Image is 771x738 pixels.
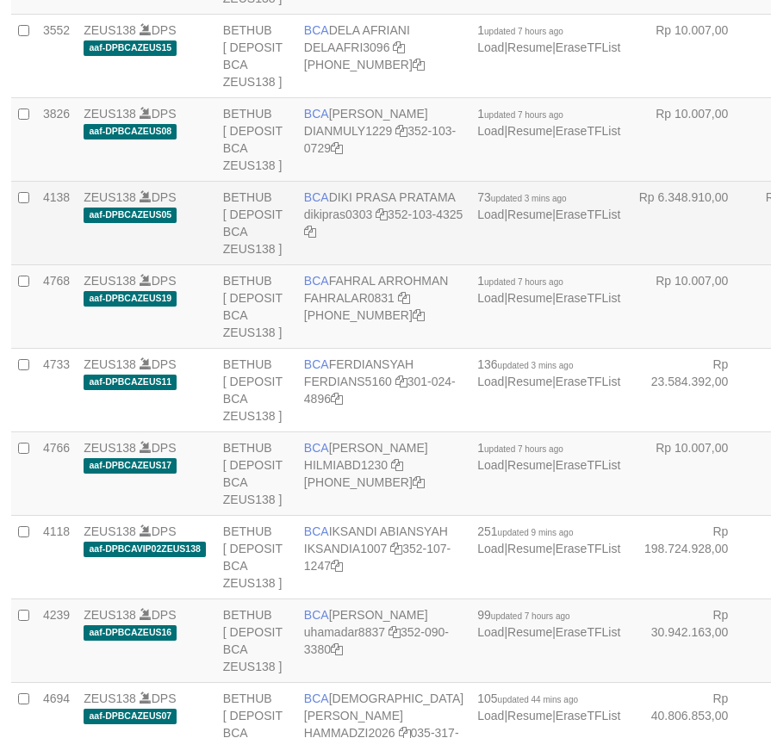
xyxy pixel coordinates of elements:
td: 4118 [36,515,77,598]
a: FAHRALAR0831 [304,291,395,305]
a: Copy FERDIANS5160 to clipboard [395,375,407,388]
a: Copy FAHRALAR0831 to clipboard [398,291,410,305]
td: BETHUB [ DEPOSIT BCA ZEUS138 ] [216,598,297,682]
td: DPS [77,348,216,431]
span: updated 3 mins ago [498,361,574,370]
td: 4239 [36,598,77,682]
span: | | [477,107,620,138]
span: aaf-DPBCAZEUS11 [84,375,177,389]
a: ZEUS138 [84,608,136,622]
td: Rp 10.007,00 [627,97,754,181]
a: EraseTFList [556,375,620,388]
a: Copy DELAAFRI3096 to clipboard [393,40,405,54]
span: BCA [304,274,329,288]
td: [PERSON_NAME] [PHONE_NUMBER] [297,431,470,515]
a: Load [477,709,504,722]
a: Resume [507,375,552,388]
span: BCA [304,691,329,705]
a: Copy 5665095158 to clipboard [413,308,425,322]
a: EraseTFList [556,458,620,472]
a: uhamadar8837 [304,625,385,639]
td: DPS [77,264,216,348]
a: Load [477,458,504,472]
span: updated 7 hours ago [484,277,563,287]
a: ZEUS138 [84,524,136,538]
span: updated 7 hours ago [491,611,570,621]
span: | | [477,441,620,472]
a: Resume [507,542,552,555]
a: Copy IKSANDIA1007 to clipboard [390,542,402,555]
td: DIKI PRASA PRATAMA 352-103-4325 [297,181,470,264]
a: Load [477,208,504,221]
span: 136 [477,357,573,371]
td: [PERSON_NAME] 352-103-0729 [297,97,470,181]
span: aaf-DPBCAZEUS17 [84,458,177,473]
td: 4766 [36,431,77,515]
span: | | [477,524,620,555]
td: Rp 10.007,00 [627,431,754,515]
a: EraseTFList [556,625,620,639]
td: BETHUB [ DEPOSIT BCA ZEUS138 ] [216,264,297,348]
span: aaf-DPBCAVIP02ZEUS138 [84,542,206,556]
a: HILMIABD1230 [304,458,388,472]
td: [PERSON_NAME] 352-090-3380 [297,598,470,682]
a: Resume [507,208,552,221]
a: DELAAFRI3096 [304,40,390,54]
span: | | [477,608,620,639]
td: BETHUB [ DEPOSIT BCA ZEUS138 ] [216,181,297,264]
a: EraseTFList [556,709,620,722]
td: BETHUB [ DEPOSIT BCA ZEUS138 ] [216,348,297,431]
td: DPS [77,515,216,598]
a: Load [477,40,504,54]
span: 251 [477,524,573,538]
a: Load [477,291,504,305]
span: BCA [304,190,329,204]
a: Copy 8692458639 to clipboard [413,58,425,71]
a: Copy 3521030729 to clipboard [331,141,343,155]
span: 99 [477,608,569,622]
span: updated 3 mins ago [491,194,567,203]
a: Load [477,375,504,388]
span: aaf-DPBCAZEUS07 [84,709,177,723]
span: 73 [477,190,566,204]
a: EraseTFList [556,291,620,305]
td: 3826 [36,97,77,181]
span: updated 7 hours ago [484,27,563,36]
td: DPS [77,14,216,97]
span: BCA [304,441,329,455]
a: Copy DIANMULY1229 to clipboard [395,124,407,138]
a: ZEUS138 [84,107,136,121]
a: ZEUS138 [84,691,136,705]
a: ZEUS138 [84,190,136,204]
a: Copy 3010244896 to clipboard [331,392,343,406]
a: FERDIANS5160 [304,375,392,388]
span: | | [477,23,620,54]
span: 105 [477,691,578,705]
span: 1 [477,274,563,288]
td: 4768 [36,264,77,348]
td: IKSANDI ABIANSYAH 352-107-1247 [297,515,470,598]
td: Rp 30.942.163,00 [627,598,754,682]
span: 1 [477,23,563,37]
a: dikipras0303 [304,208,372,221]
a: DIANMULY1229 [304,124,392,138]
td: Rp 6.348.910,00 [627,181,754,264]
td: BETHUB [ DEPOSIT BCA ZEUS138 ] [216,14,297,97]
td: DPS [77,598,216,682]
a: Resume [507,40,552,54]
span: updated 7 hours ago [484,110,563,120]
a: ZEUS138 [84,441,136,455]
span: updated 7 hours ago [484,444,563,454]
span: BCA [304,23,329,37]
span: | | [477,190,620,221]
span: aaf-DPBCAZEUS19 [84,291,177,306]
span: BCA [304,608,329,622]
span: updated 9 mins ago [498,528,574,537]
span: updated 44 mins ago [498,695,578,704]
td: 3552 [36,14,77,97]
span: | | [477,274,620,305]
a: EraseTFList [556,542,620,555]
td: BETHUB [ DEPOSIT BCA ZEUS138 ] [216,515,297,598]
a: ZEUS138 [84,23,136,37]
td: FAHRAL ARROHMAN [PHONE_NUMBER] [297,264,470,348]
